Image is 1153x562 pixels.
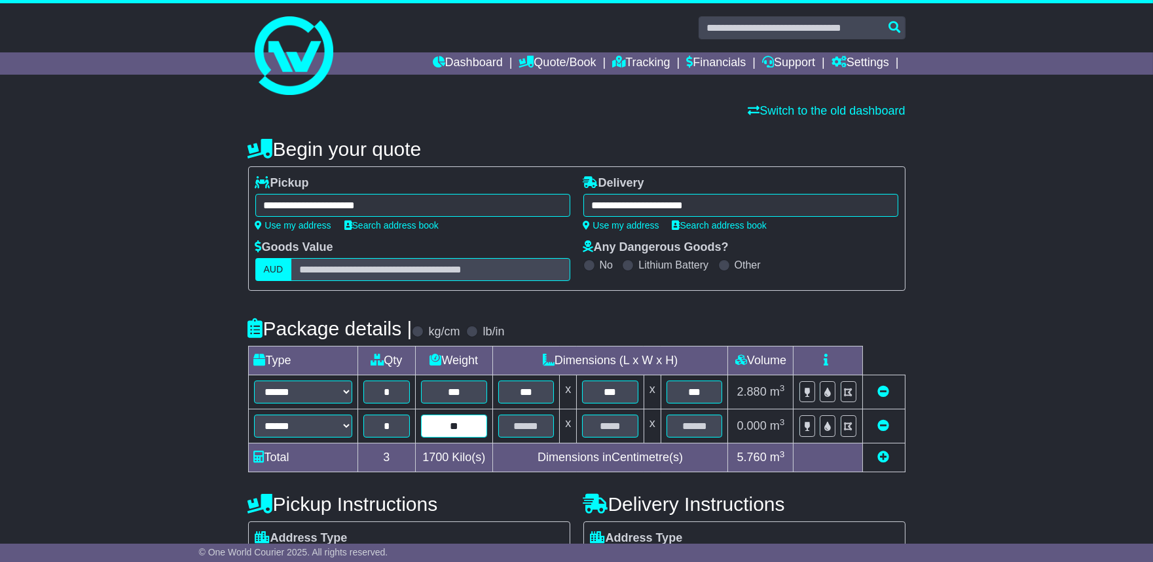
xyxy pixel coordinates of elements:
span: 0.000 [737,419,767,432]
td: Qty [357,347,415,375]
label: Lithium Battery [638,259,708,271]
a: Remove this item [878,385,890,398]
td: x [644,375,661,409]
td: x [560,375,577,409]
a: Quote/Book [519,52,596,75]
label: kg/cm [428,325,460,339]
td: x [560,409,577,443]
label: Any Dangerous Goods? [583,240,729,255]
span: m [770,419,785,432]
a: Add new item [878,451,890,464]
span: 1700 [422,451,448,464]
a: Switch to the old dashboard [748,104,905,117]
a: Search address book [672,220,767,231]
h4: Begin your quote [248,138,906,160]
a: Remove this item [878,419,890,432]
a: Search address book [344,220,439,231]
a: Support [762,52,815,75]
a: Dashboard [433,52,503,75]
td: x [644,409,661,443]
sup: 3 [780,417,785,427]
span: 5.760 [737,451,767,464]
td: Kilo(s) [415,443,492,472]
label: lb/in [483,325,504,339]
td: 3 [357,443,415,472]
label: Address Type [591,531,683,546]
h4: Pickup Instructions [248,493,570,515]
span: 2.880 [737,385,767,398]
label: Other [735,259,761,271]
sup: 3 [780,383,785,393]
td: Dimensions (L x W x H) [492,347,728,375]
span: © One World Courier 2025. All rights reserved. [199,547,388,557]
label: Pickup [255,176,309,191]
sup: 3 [780,449,785,459]
td: Dimensions in Centimetre(s) [492,443,728,472]
h4: Package details | [248,318,412,339]
a: Use my address [583,220,659,231]
label: AUD [255,258,292,281]
span: m [770,385,785,398]
h4: Delivery Instructions [583,493,906,515]
label: No [600,259,613,271]
a: Financials [686,52,746,75]
td: Weight [415,347,492,375]
label: Delivery [583,176,644,191]
td: Volume [728,347,794,375]
a: Use my address [255,220,331,231]
td: Type [248,347,357,375]
a: Tracking [612,52,670,75]
label: Address Type [255,531,348,546]
a: Settings [832,52,889,75]
td: Total [248,443,357,472]
span: m [770,451,785,464]
label: Goods Value [255,240,333,255]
